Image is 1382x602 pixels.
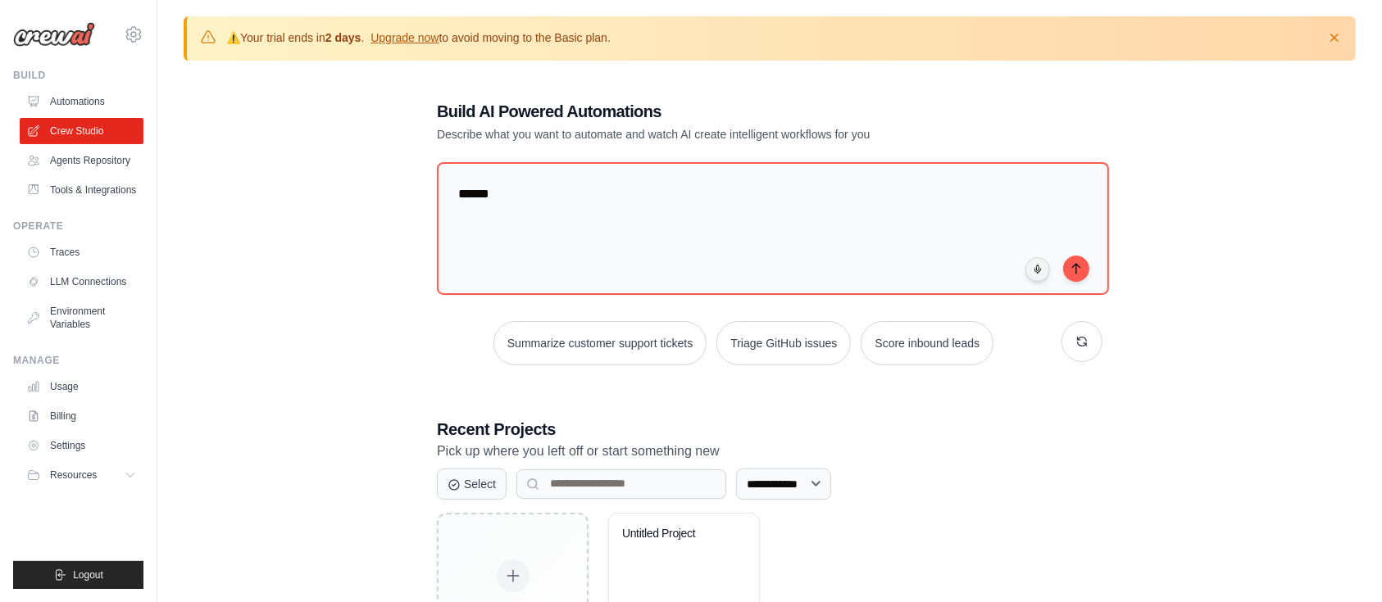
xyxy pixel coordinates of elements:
[437,418,1102,441] h3: Recent Projects
[437,100,988,123] h1: Build AI Powered Automations
[437,468,507,500] button: Select
[50,468,97,482] span: Resources
[437,441,1102,462] p: Pick up where you left off or start something new
[861,321,993,365] button: Score inbound leads
[20,88,143,115] a: Automations
[13,220,143,233] div: Operate
[20,239,143,265] a: Traces
[226,31,240,44] strong: ⚠️
[20,298,143,337] a: Environment Variables
[716,321,851,365] button: Triage GitHub issues
[325,31,361,44] strong: 2 days
[13,22,95,47] img: Logo
[20,462,143,488] button: Resources
[20,177,143,203] a: Tools & Integrations
[226,29,611,46] p: Your trial ends in . to avoid moving to the Basic plan.
[622,527,721,541] div: Untitled Project
[437,126,988,143] p: Describe what you want to automate and watch AI create intelligent workflows for you
[13,561,143,589] button: Logout
[493,321,707,365] button: Summarize customer support tickets
[20,118,143,144] a: Crew Studio
[20,403,143,429] a: Billing
[20,432,143,459] a: Settings
[1025,257,1050,282] button: Click to speak your automation idea
[73,568,103,582] span: Logout
[371,31,439,44] a: Upgrade now
[1062,321,1102,362] button: Get new suggestions
[20,147,143,174] a: Agents Repository
[13,354,143,367] div: Manage
[20,269,143,295] a: LLM Connections
[13,69,143,82] div: Build
[20,373,143,400] a: Usage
